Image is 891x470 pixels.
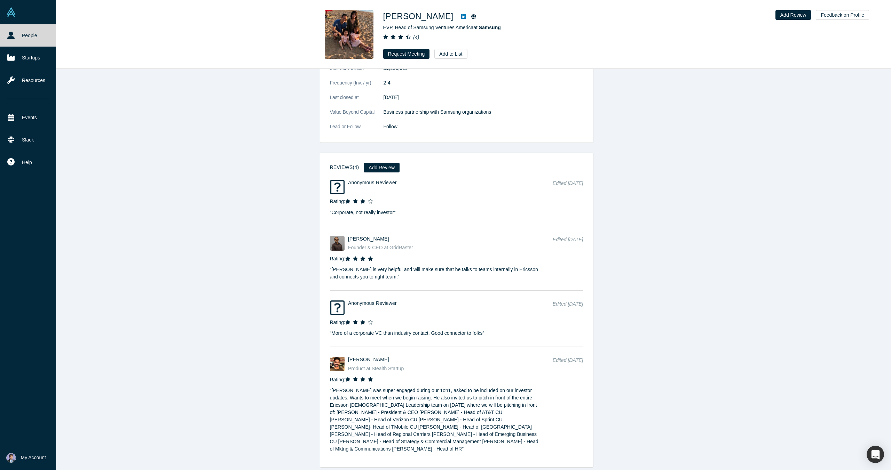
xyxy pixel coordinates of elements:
[553,357,583,372] div: Edited [DATE]
[364,163,400,172] button: Add Review
[348,244,543,251] div: Founder & CEO at GridRaster
[325,10,373,59] img: Albert Kim's Profile Image
[330,377,345,382] span: Rating:
[330,256,345,261] span: Rating:
[775,10,811,20] button: Add Review
[330,262,539,281] p: “ [PERSON_NAME] is very helpful and will make sure that he talks to teams internally in Ericsson ...
[383,10,454,23] h1: [PERSON_NAME]
[330,383,539,453] p: “ [PERSON_NAME] was super engaged during our 1on1, asked to be included on our investor updates. ...
[330,205,539,216] p: “ Corporate, not really investor ”
[384,108,583,116] p: Business partnership with Samsung organizations
[330,300,345,315] img: Anonymous Reviewer
[6,453,46,463] button: My Account
[816,10,869,20] button: Feedback on Profile
[553,180,583,194] div: Edited [DATE]
[348,357,389,362] a: [PERSON_NAME]
[413,34,419,40] i: ( 4 )
[348,300,543,306] h4: Anonymous Reviewer
[330,357,345,371] img: Paramvir Sandhu
[330,94,384,108] dt: Last closed at
[383,25,501,30] span: EVP, Head of Samsung Ventures America at
[330,236,345,251] img: Rishi Ranjan
[330,180,345,194] img: Anonymous Reviewer
[384,123,583,130] dd: Follow
[330,198,345,204] span: Rating:
[384,94,583,101] dd: [DATE]
[434,49,467,59] button: Add to List
[330,123,384,138] dt: Lead or Follow
[6,453,16,463] img: RaviKiran Gopalan's Account
[384,79,583,87] dd: 2-4
[330,79,384,94] dt: Frequency (Inv. / yr)
[553,236,583,252] div: Edited [DATE]
[348,365,543,372] div: Product at Stealth Startup
[553,300,583,315] div: Edited [DATE]
[348,180,543,186] h4: Anonymous Reviewer
[479,25,501,30] a: Samsung
[330,319,345,325] span: Rating:
[330,164,359,171] h3: Reviews (4)
[330,108,384,123] dt: Value Beyond Capital
[330,65,384,79] dt: Minimum Check
[21,454,46,461] span: My Account
[348,236,389,242] a: [PERSON_NAME]
[6,7,16,17] img: Alchemist Vault Logo
[330,326,539,337] p: “ More of a corporate VC than industry contact. Good connector to folks ”
[383,49,430,59] button: Request Meeting
[22,159,32,166] span: Help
